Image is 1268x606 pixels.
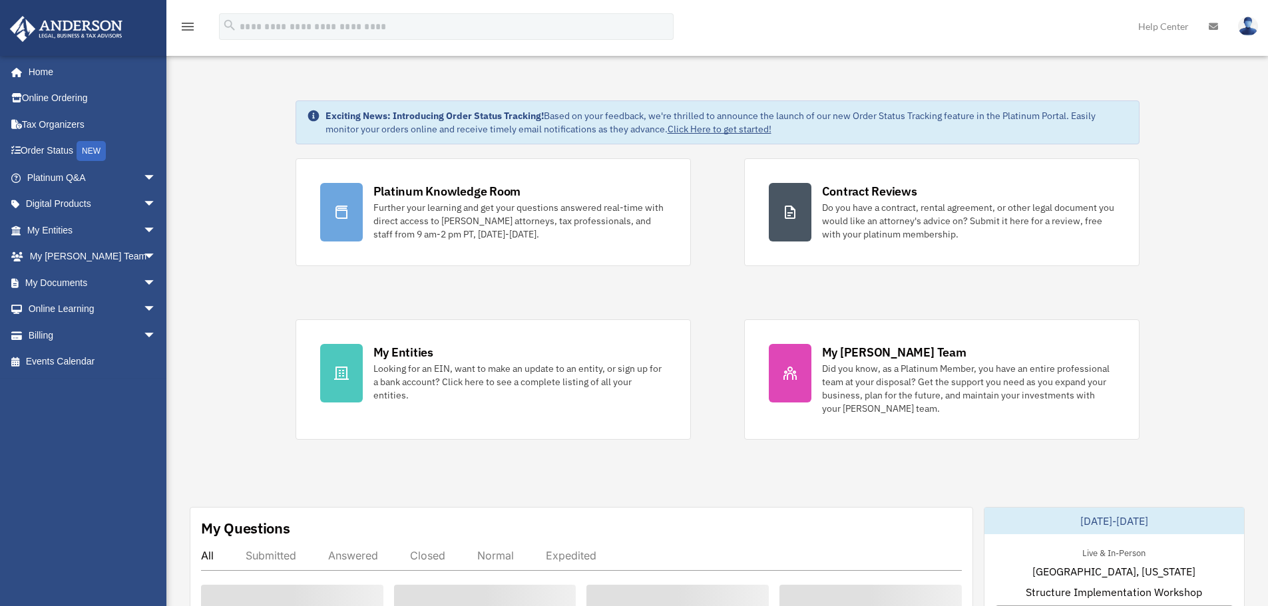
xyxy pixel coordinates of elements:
img: User Pic [1238,17,1258,36]
a: My Entitiesarrow_drop_down [9,217,176,243]
div: Submitted [246,549,296,562]
div: [DATE]-[DATE] [984,508,1244,534]
div: Did you know, as a Platinum Member, you have an entire professional team at your disposal? Get th... [822,362,1115,415]
span: [GEOGRAPHIC_DATA], [US_STATE] [1032,563,1195,579]
a: Tax Organizers [9,111,176,138]
div: Expedited [546,549,596,562]
span: Structure Implementation Workshop [1026,584,1202,600]
a: Order StatusNEW [9,138,176,165]
div: Closed [410,549,445,562]
span: arrow_drop_down [143,191,170,218]
span: arrow_drop_down [143,243,170,271]
a: Events Calendar [9,349,176,375]
div: My Questions [201,518,290,538]
div: NEW [77,141,106,161]
a: Platinum Knowledge Room Further your learning and get your questions answered real-time with dire... [296,158,691,266]
a: Home [9,59,170,85]
div: Do you have a contract, rental agreement, or other legal document you would like an attorney's ad... [822,201,1115,241]
div: My [PERSON_NAME] Team [822,344,966,361]
a: Click Here to get started! [668,123,771,135]
div: All [201,549,214,562]
a: Digital Productsarrow_drop_down [9,191,176,218]
div: Live & In-Person [1072,545,1156,559]
a: menu [180,23,196,35]
i: menu [180,19,196,35]
a: Online Ordering [9,85,176,112]
div: Further your learning and get your questions answered real-time with direct access to [PERSON_NAM... [373,201,666,241]
a: My Entities Looking for an EIN, want to make an update to an entity, or sign up for a bank accoun... [296,319,691,440]
div: Based on your feedback, we're thrilled to announce the launch of our new Order Status Tracking fe... [325,109,1128,136]
i: search [222,18,237,33]
span: arrow_drop_down [143,217,170,244]
div: Looking for an EIN, want to make an update to an entity, or sign up for a bank account? Click her... [373,362,666,402]
a: My [PERSON_NAME] Team Did you know, as a Platinum Member, you have an entire professional team at... [744,319,1140,440]
span: arrow_drop_down [143,322,170,349]
a: My Documentsarrow_drop_down [9,269,176,296]
div: Normal [477,549,514,562]
a: My [PERSON_NAME] Teamarrow_drop_down [9,243,176,270]
img: Anderson Advisors Platinum Portal [6,16,126,42]
div: Platinum Knowledge Room [373,183,521,200]
div: Contract Reviews [822,183,917,200]
a: Platinum Q&Aarrow_drop_down [9,164,176,191]
span: arrow_drop_down [143,164,170,192]
span: arrow_drop_down [143,269,170,297]
a: Billingarrow_drop_down [9,322,176,349]
strong: Exciting News: Introducing Order Status Tracking! [325,110,544,122]
span: arrow_drop_down [143,296,170,323]
a: Contract Reviews Do you have a contract, rental agreement, or other legal document you would like... [744,158,1140,266]
a: Online Learningarrow_drop_down [9,296,176,323]
div: Answered [328,549,378,562]
div: My Entities [373,344,433,361]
